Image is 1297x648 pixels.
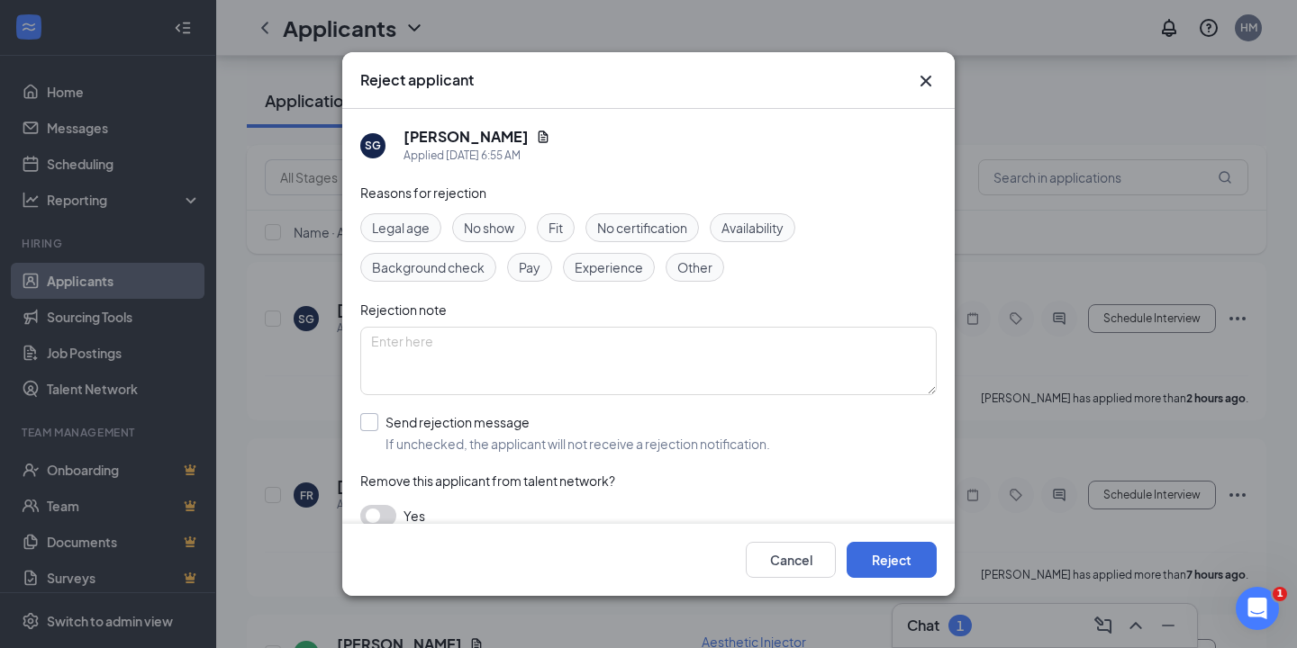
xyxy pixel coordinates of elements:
[915,70,937,92] svg: Cross
[360,184,486,201] span: Reasons for rejection
[549,218,563,238] span: Fit
[404,505,425,526] span: Yes
[464,218,514,238] span: No show
[372,257,485,277] span: Background check
[360,472,615,489] span: Remove this applicant from talent network?
[536,130,550,144] svg: Document
[746,542,836,578] button: Cancel
[847,542,937,578] button: Reject
[404,147,550,165] div: Applied [DATE] 6:55 AM
[365,138,381,153] div: SG
[721,218,784,238] span: Availability
[677,257,712,277] span: Other
[915,70,937,92] button: Close
[1236,587,1279,630] iframe: Intercom live chat
[597,218,687,238] span: No certification
[360,70,474,90] h3: Reject applicant
[1273,587,1287,601] span: 1
[372,218,430,238] span: Legal age
[404,127,529,147] h5: [PERSON_NAME]
[519,257,540,277] span: Pay
[360,301,447,318] span: Rejection note
[575,257,643,277] span: Experience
